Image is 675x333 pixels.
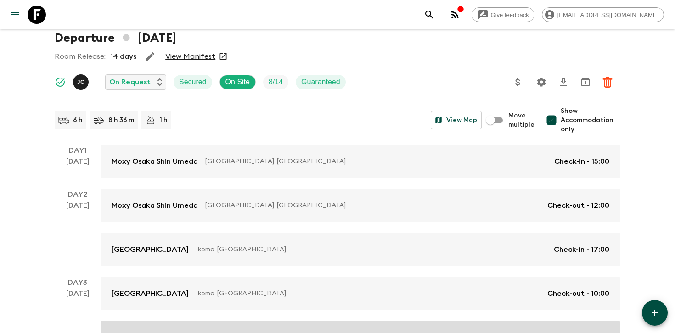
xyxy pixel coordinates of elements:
span: [EMAIL_ADDRESS][DOMAIN_NAME] [552,11,664,18]
p: 1 h [160,116,168,125]
a: [GEOGRAPHIC_DATA]Ikoma, [GEOGRAPHIC_DATA]Check-out - 10:00 [101,277,620,310]
p: J C [77,78,85,86]
p: 8 h 36 m [108,116,134,125]
p: Day 1 [55,145,101,156]
div: [EMAIL_ADDRESS][DOMAIN_NAME] [542,7,664,22]
h1: Departure [DATE] [55,29,176,47]
svg: Synced Successfully [55,77,66,88]
p: 8 / 14 [269,77,283,88]
p: Check-out - 10:00 [547,288,609,299]
p: Check-in - 15:00 [554,156,609,167]
a: Moxy Osaka Shin Umeda[GEOGRAPHIC_DATA], [GEOGRAPHIC_DATA]Check-out - 12:00 [101,189,620,222]
button: search adventures [420,6,439,24]
a: Moxy Osaka Shin Umeda[GEOGRAPHIC_DATA], [GEOGRAPHIC_DATA]Check-in - 15:00 [101,145,620,178]
p: [GEOGRAPHIC_DATA], [GEOGRAPHIC_DATA] [205,157,547,166]
p: 14 days [110,51,136,62]
p: Secured [179,77,207,88]
p: Room Release: [55,51,106,62]
p: Check-out - 12:00 [547,200,609,211]
button: View Map [431,111,482,129]
div: [DATE] [66,156,90,178]
div: On Site [219,75,256,89]
p: Ikoma, [GEOGRAPHIC_DATA] [196,289,540,298]
p: On Site [225,77,250,88]
a: View Manifest [165,52,215,61]
p: Check-in - 17:00 [554,244,609,255]
button: Settings [532,73,551,91]
p: Moxy Osaka Shin Umeda [112,200,198,211]
a: [GEOGRAPHIC_DATA]Ikoma, [GEOGRAPHIC_DATA]Check-in - 17:00 [101,233,620,266]
button: Delete [598,73,617,91]
span: Move multiple [508,111,535,129]
button: JC [73,74,90,90]
p: Ikoma, [GEOGRAPHIC_DATA] [196,245,546,254]
div: [DATE] [66,200,90,266]
p: Guaranteed [301,77,340,88]
p: [GEOGRAPHIC_DATA] [112,244,189,255]
p: 6 h [73,116,83,125]
div: Secured [174,75,212,89]
span: Juno Choi [73,77,90,84]
p: Moxy Osaka Shin Umeda [112,156,198,167]
button: Archive (Completed, Cancelled or Unsynced Departures only) [576,73,595,91]
p: [GEOGRAPHIC_DATA], [GEOGRAPHIC_DATA] [205,201,540,210]
p: [GEOGRAPHIC_DATA] [112,288,189,299]
p: Day 2 [55,189,101,200]
a: Give feedback [472,7,534,22]
button: Update Price, Early Bird Discount and Costs [509,73,527,91]
p: On Request [109,77,151,88]
button: menu [6,6,24,24]
span: Show Accommodation only [561,106,620,134]
button: Download CSV [554,73,573,91]
div: Trip Fill [263,75,288,89]
p: Day 3 [55,277,101,288]
span: Give feedback [486,11,534,18]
